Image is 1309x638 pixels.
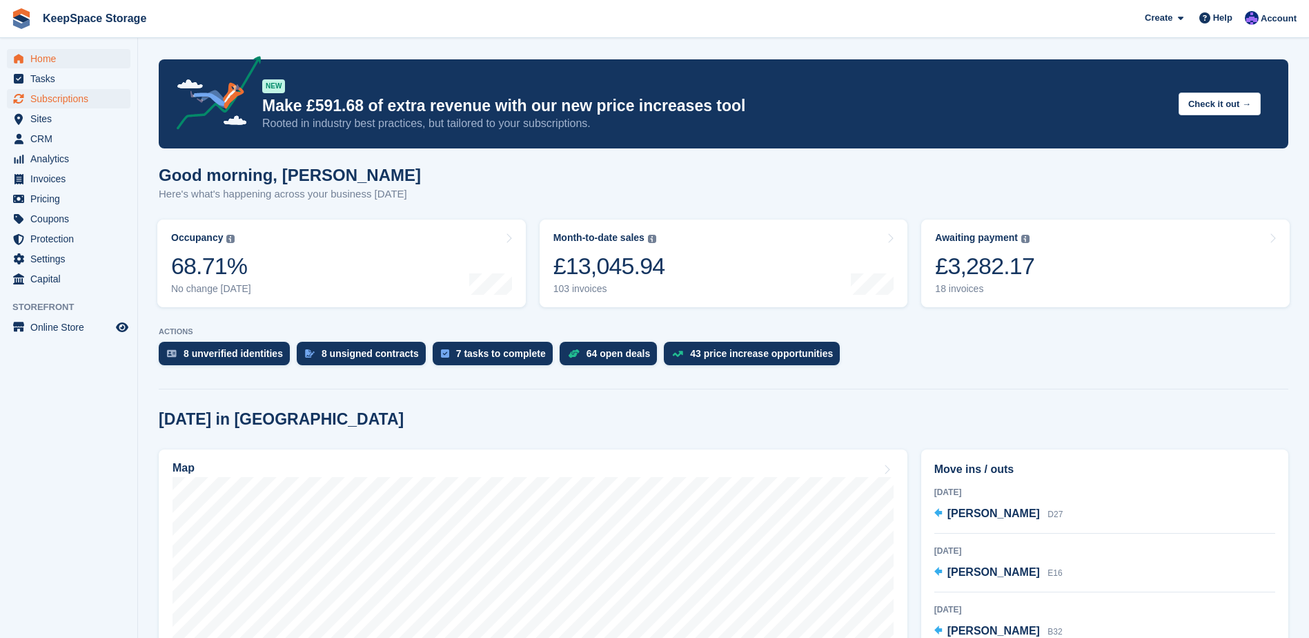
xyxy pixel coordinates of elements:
a: menu [7,269,130,289]
span: Create [1145,11,1172,25]
div: £13,045.94 [553,252,665,280]
div: [DATE] [934,486,1275,499]
a: Month-to-date sales £13,045.94 103 invoices [540,220,908,307]
div: No change [DATE] [171,283,251,295]
a: menu [7,89,130,108]
img: icon-info-grey-7440780725fd019a000dd9b08b2336e03edf1995a4989e88bcd33f0948082b44.svg [648,235,656,243]
a: menu [7,129,130,148]
span: Sites [30,109,113,128]
span: D27 [1047,510,1063,519]
a: 43 price increase opportunities [664,342,847,372]
img: icon-info-grey-7440780725fd019a000dd9b08b2336e03edf1995a4989e88bcd33f0948082b44.svg [226,235,235,243]
span: Analytics [30,149,113,168]
div: 7 tasks to complete [456,348,546,359]
img: icon-info-grey-7440780725fd019a000dd9b08b2336e03edf1995a4989e88bcd33f0948082b44.svg [1021,235,1030,243]
div: 18 invoices [935,283,1034,295]
a: Occupancy 68.71% No change [DATE] [157,220,526,307]
a: 7 tasks to complete [433,342,560,372]
span: CRM [30,129,113,148]
a: menu [7,149,130,168]
span: Storefront [12,300,137,314]
div: 103 invoices [553,283,665,295]
span: Capital [30,269,113,289]
a: [PERSON_NAME] E16 [934,564,1063,582]
p: Make £591.68 of extra revenue with our new price increases tool [262,96,1168,116]
span: Invoices [30,169,113,188]
a: 64 open deals [560,342,665,372]
a: Preview store [114,319,130,336]
p: Here's what's happening across your business [DATE] [159,186,421,202]
button: Check it out → [1179,93,1261,115]
h2: Move ins / outs [934,461,1275,478]
span: Coupons [30,209,113,229]
h2: [DATE] in [GEOGRAPHIC_DATA] [159,410,404,429]
span: Account [1261,12,1297,26]
a: menu [7,229,130,249]
div: NEW [262,79,285,93]
a: 8 unverified identities [159,342,297,372]
p: Rooted in industry best practices, but tailored to your subscriptions. [262,116,1168,131]
span: Tasks [30,69,113,88]
div: £3,282.17 [935,252,1034,280]
span: B32 [1047,627,1062,637]
a: menu [7,189,130,209]
span: Pricing [30,189,113,209]
div: [DATE] [934,545,1275,557]
div: Awaiting payment [935,232,1018,244]
span: Online Store [30,318,113,337]
p: ACTIONS [159,327,1288,336]
div: Occupancy [171,232,223,244]
img: price-adjustments-announcement-icon-8257ccfd72463d97f412b2fc003d46551f7dbcb40ab6d574587a9cd5c0d94... [165,56,262,135]
a: menu [7,49,130,68]
span: Home [30,49,113,68]
div: 68.71% [171,252,251,280]
span: Help [1213,11,1232,25]
div: 64 open deals [587,348,651,359]
a: menu [7,69,130,88]
img: contract_signature_icon-13c848040528278c33f63329250d36e43548de30e8caae1d1a13099fd9432cc5.svg [305,349,315,358]
h2: Map [173,462,195,474]
img: verify_identity-adf6edd0f0f0b5bbfe63781bf79b02c33cf7c696d77639b501bdc392416b5a36.svg [167,349,177,358]
span: Subscriptions [30,89,113,108]
a: menu [7,169,130,188]
img: stora-icon-8386f47178a22dfd0bd8f6a31ec36ba5ce8667c1dd55bd0f319d3a0aa187defe.svg [11,8,32,29]
img: deal-1b604bf984904fb50ccaf53a9ad4b4a5d6e5aea283cecdc64d6e3604feb123c2.svg [568,349,580,358]
a: KeepSpace Storage [37,7,152,30]
img: task-75834270c22a3079a89374b754ae025e5fb1db73e45f91037f5363f120a921f8.svg [441,349,449,358]
img: Chloe Clark [1245,11,1259,25]
a: menu [7,109,130,128]
h1: Good morning, [PERSON_NAME] [159,166,421,184]
span: [PERSON_NAME] [947,507,1040,519]
span: [PERSON_NAME] [947,625,1040,637]
span: E16 [1047,568,1062,578]
a: menu [7,209,130,229]
a: [PERSON_NAME] D27 [934,505,1063,523]
img: price_increase_opportunities-93ffe204e8149a01c8c9dc8f82e8f89637d9d84a8eef4429ea346261dce0b2c0.svg [672,351,683,357]
a: Awaiting payment £3,282.17 18 invoices [921,220,1290,307]
span: [PERSON_NAME] [947,566,1040,578]
span: Protection [30,229,113,249]
span: Settings [30,249,113,269]
a: menu [7,318,130,337]
div: 8 unverified identities [184,348,283,359]
a: menu [7,249,130,269]
div: Month-to-date sales [553,232,644,244]
div: [DATE] [934,603,1275,616]
a: 8 unsigned contracts [297,342,433,372]
div: 43 price increase opportunities [690,348,833,359]
div: 8 unsigned contracts [322,348,419,359]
